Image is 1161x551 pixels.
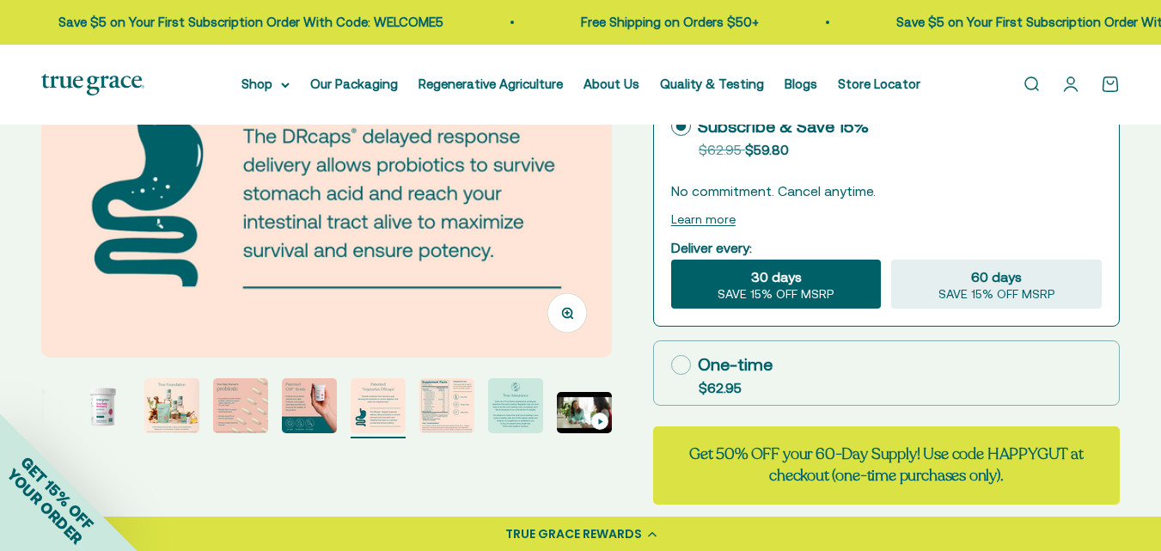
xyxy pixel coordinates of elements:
button: Go to item 9 [557,392,612,438]
button: Go to item 6 [351,378,406,438]
div: TRUE GRACE REWARDS [505,525,642,543]
span: YOUR ORDER [3,465,86,548]
img: - 12 quantified and DNA-verified probiotic cultures to support vaginal, digestive, and immune hea... [213,378,268,433]
img: Daily Probiotic for Women's Vaginal, Digestive, and Immune Support* - 90 Billion CFU at time of m... [76,378,131,433]
strong: Get 50% OFF your 60-Day Supply! Use code HAPPYGUT at checkout (one-time purchases only). [689,444,1084,486]
a: About Us [584,77,639,91]
summary: Shop [241,74,290,95]
img: Provide protection from stomach acid, allowing the probiotics to survive digestion and reach the ... [351,378,406,433]
a: Quality & Testing [660,77,764,91]
button: Go to item 8 [488,378,543,438]
a: Free Shipping on Orders $50+ [579,15,757,29]
span: GET 15% OFF [17,453,97,533]
img: Protects the probiotic cultures from light, moisture, and oxygen, extending shelf life and ensuri... [282,378,337,433]
button: Go to item 7 [419,378,474,438]
button: Go to item 2 [76,378,131,438]
img: Our full product line provides a robust and comprehensive offering for a true foundation of healt... [144,378,199,433]
button: Go to item 4 [213,378,268,438]
p: Save $5 on Your First Subscription Order With Code: WELCOME5 [57,12,442,33]
button: Go to item 3 [144,378,199,438]
button: Go to item 5 [282,378,337,438]
a: Store Locator [838,77,920,91]
a: Blogs [785,77,817,91]
a: Our Packaging [310,77,398,91]
img: Our probiotics undergo extensive third-party testing at Purity-IQ Inc., a global organization del... [419,378,474,433]
img: Every lot of True Grace supplements undergoes extensive third-party testing. Regulation says we d... [488,378,543,433]
a: Regenerative Agriculture [419,77,563,91]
